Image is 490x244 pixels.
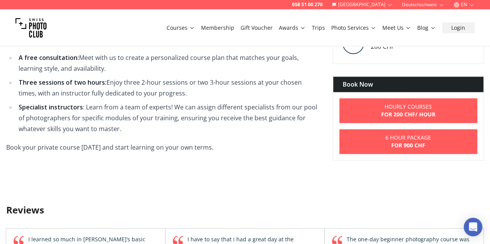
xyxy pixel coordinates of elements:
a: Hourly CoursesFor 200 CHF/ Hour [339,98,477,123]
img: Swiss photo club [15,12,46,43]
div: 200 CHF [370,42,394,51]
h3: Reviews [6,204,484,216]
button: Meet Us [379,22,414,33]
a: Membership [201,24,234,32]
a: Photo Services [331,24,376,32]
a: Awards [279,24,306,32]
button: Login [442,22,475,33]
strong: A free consultation: [19,53,79,62]
strong: Three sessions of two hours: [19,78,107,87]
b: For 900 CHF [385,142,431,149]
button: Trips [309,22,328,33]
div: Book Now [333,77,483,92]
b: For 200 CHF / Hour [381,111,435,118]
a: 058 51 00 270 [292,2,323,8]
div: Open Intercom Messenger [464,218,482,236]
a: Trips [312,24,325,32]
p: Book your private course [DATE] and start learning on your own terms. [6,142,320,153]
button: Courses [163,22,198,33]
button: Photo Services [328,22,379,33]
li: : Learn from a team of experts! We can assign different specialists from our pool of photographer... [16,102,320,134]
a: 6 Hour PackageFor 900 CHF [339,129,477,154]
button: Awards [276,22,309,33]
li: Enjoy three 2-hour sessions or two 3-hour sessions at your chosen times, with an instructor fully... [16,77,320,99]
button: Blog [414,22,439,33]
li: Meet with us to create a personalized course plan that matches your goals, learning style, and av... [16,52,320,74]
strong: Specialist instructors [19,103,83,111]
button: Membership [198,22,237,33]
a: Gift Voucher [241,24,273,32]
a: Courses [167,24,195,32]
a: Meet Us [382,24,411,32]
div: 6 Hour Package [385,134,431,149]
button: Gift Voucher [237,22,276,33]
a: Blog [417,24,436,32]
div: Hourly Courses [381,103,435,111]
